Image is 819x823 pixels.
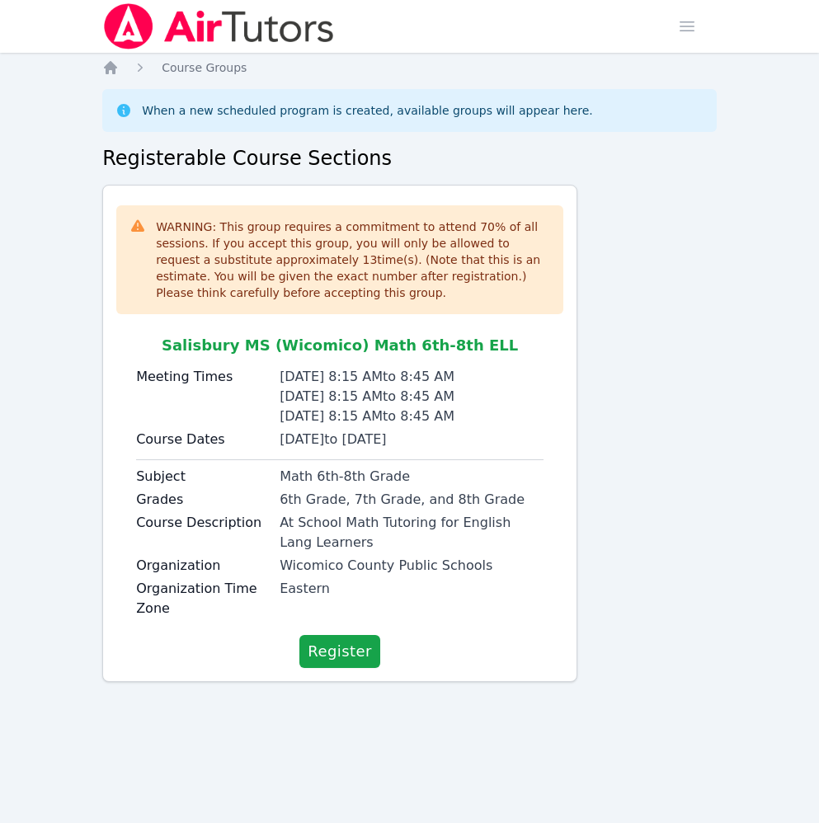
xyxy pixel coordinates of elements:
h2: Registerable Course Sections [102,145,717,172]
label: Organization [136,556,270,576]
label: Subject [136,467,270,487]
div: 6th Grade, 7th Grade, and 8th Grade [280,490,544,510]
div: When a new scheduled program is created, available groups will appear here. [142,102,593,119]
div: [DATE] 8:15 AM to 8:45 AM [280,367,544,387]
span: Salisbury MS (Wicomico) Math 6th-8th ELL [162,336,518,354]
span: Course Groups [162,61,247,74]
div: Wicomico County Public Schools [280,556,544,576]
div: [DATE] to [DATE] [280,430,544,449]
div: [DATE] 8:15 AM to 8:45 AM [280,387,544,407]
button: Register [299,635,380,668]
label: Grades [136,490,270,510]
a: Course Groups [162,59,247,76]
div: [DATE] 8:15 AM to 8:45 AM [280,407,544,426]
div: At School Math Tutoring for English Lang Learners [280,513,544,553]
label: Meeting Times [136,367,270,387]
div: Eastern [280,579,544,599]
label: Course Description [136,513,270,533]
div: Math 6th-8th Grade [280,467,544,487]
img: Air Tutors [102,3,336,49]
span: Register [308,640,372,663]
div: WARNING: This group requires a commitment to attend 70 % of all sessions. If you accept this grou... [156,219,550,301]
nav: Breadcrumb [102,59,717,76]
label: Course Dates [136,430,270,449]
label: Organization Time Zone [136,579,270,618]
